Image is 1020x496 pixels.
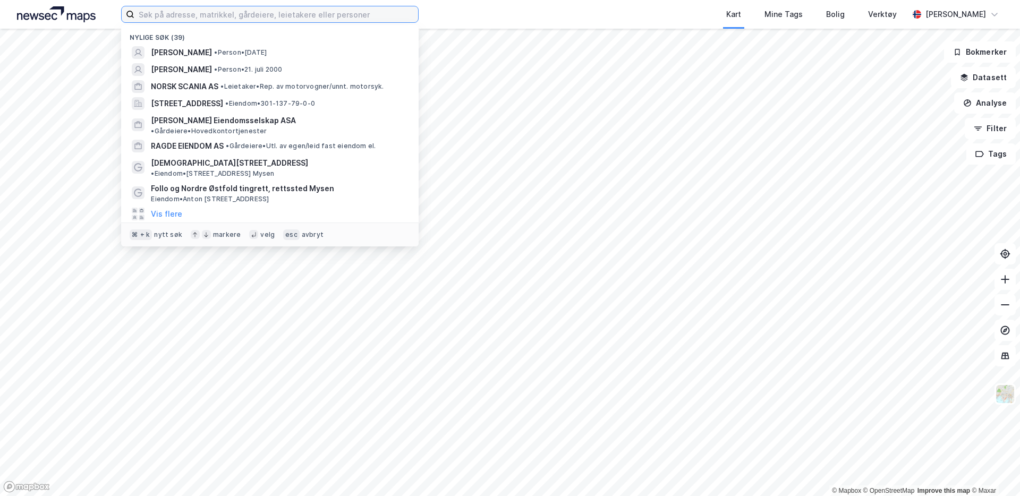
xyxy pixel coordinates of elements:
[225,99,315,108] span: Eiendom • 301-137-79-0-0
[151,140,224,152] span: RAGDE EIENDOM AS
[154,230,182,239] div: nytt søk
[121,25,419,44] div: Nylige søk (39)
[214,65,282,74] span: Person • 21. juli 2000
[220,82,224,90] span: •
[965,118,1016,139] button: Filter
[151,208,182,220] button: Vis flere
[283,229,300,240] div: esc
[954,92,1016,114] button: Analyse
[214,48,267,57] span: Person • [DATE]
[226,142,376,150] span: Gårdeiere • Utl. av egen/leid fast eiendom el.
[764,8,803,21] div: Mine Tags
[220,82,384,91] span: Leietaker • Rep. av motorvogner/unnt. motorsyk.
[151,182,406,195] span: Follo og Nordre Østfold tingrett, rettssted Mysen
[302,230,324,239] div: avbryt
[214,48,217,56] span: •
[967,445,1020,496] div: Kontrollprogram for chat
[832,487,861,494] a: Mapbox
[3,481,50,493] a: Mapbox homepage
[151,169,274,178] span: Eiendom • [STREET_ADDRESS] Mysen
[225,99,228,107] span: •
[134,6,418,22] input: Søk på adresse, matrikkel, gårdeiere, leietakere eller personer
[944,41,1016,63] button: Bokmerker
[151,195,269,203] span: Eiendom • Anton [STREET_ADDRESS]
[863,487,915,494] a: OpenStreetMap
[917,487,970,494] a: Improve this map
[151,114,296,127] span: [PERSON_NAME] Eiendomsselskap ASA
[868,8,897,21] div: Verktøy
[214,65,217,73] span: •
[925,8,986,21] div: [PERSON_NAME]
[151,127,154,135] span: •
[151,46,212,59] span: [PERSON_NAME]
[260,230,275,239] div: velg
[995,384,1015,404] img: Z
[967,445,1020,496] iframe: Chat Widget
[826,8,845,21] div: Bolig
[151,97,223,110] span: [STREET_ADDRESS]
[213,230,241,239] div: markere
[726,8,741,21] div: Kart
[130,229,152,240] div: ⌘ + k
[226,142,229,150] span: •
[151,80,218,93] span: NORSK SCANIA AS
[151,157,308,169] span: [DEMOGRAPHIC_DATA][STREET_ADDRESS]
[966,143,1016,165] button: Tags
[951,67,1016,88] button: Datasett
[151,169,154,177] span: •
[151,127,267,135] span: Gårdeiere • Hovedkontortjenester
[17,6,96,22] img: logo.a4113a55bc3d86da70a041830d287a7e.svg
[151,63,212,76] span: [PERSON_NAME]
